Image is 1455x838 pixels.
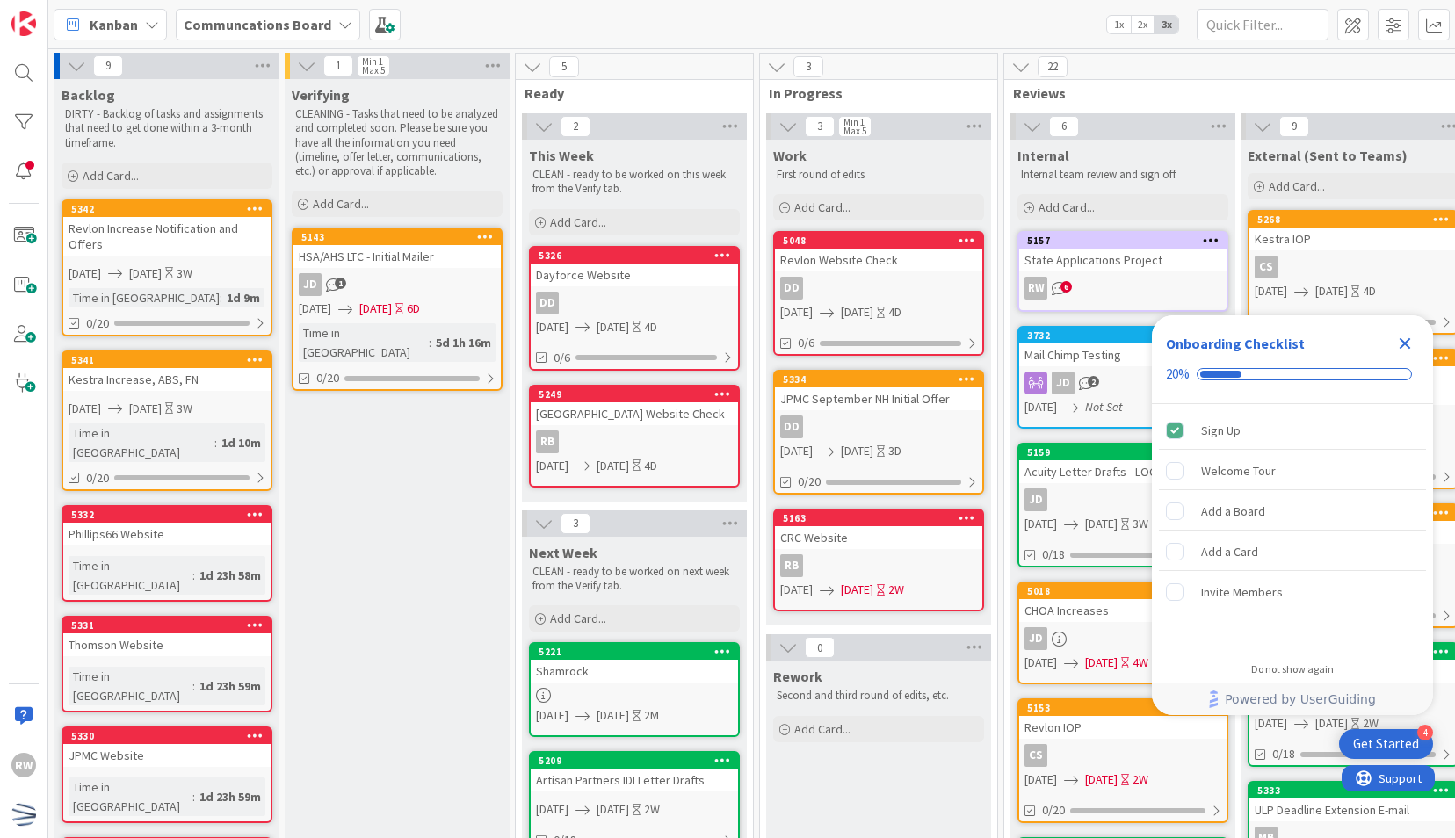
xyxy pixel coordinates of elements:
[69,288,220,307] div: Time in [GEOGRAPHIC_DATA]
[1201,501,1265,522] div: Add a Board
[1019,444,1227,460] div: 5159
[841,581,873,599] span: [DATE]
[71,509,271,521] div: 5332
[63,368,271,391] div: Kestra Increase, ABS, FN
[888,581,904,599] div: 2W
[1019,716,1227,739] div: Revlon IOP
[1161,683,1424,715] a: Powered by UserGuiding
[359,300,392,318] span: [DATE]
[843,118,865,126] div: Min 1
[531,753,738,769] div: 5209
[775,510,982,526] div: 5163
[69,264,101,283] span: [DATE]
[773,668,822,685] span: Rework
[1019,233,1227,249] div: 5157
[1085,770,1118,789] span: [DATE]
[37,3,80,24] span: Support
[888,303,901,321] div: 4D
[1159,532,1426,571] div: Add a Card is incomplete.
[536,800,568,819] span: [DATE]
[1159,411,1426,450] div: Sign Up is complete.
[793,56,823,77] span: 3
[775,249,982,271] div: Revlon Website Check
[888,442,901,460] div: 3D
[775,233,982,271] div: 5048Revlon Website Check
[1021,168,1225,182] p: Internal team review and sign off.
[780,554,803,577] div: RB
[1166,366,1190,382] div: 20%
[429,333,431,352] span: :
[550,610,606,626] span: Add Card...
[1255,714,1287,733] span: [DATE]
[1255,256,1278,278] div: CS
[335,278,346,289] span: 1
[299,300,331,318] span: [DATE]
[1201,582,1283,603] div: Invite Members
[63,728,271,744] div: 5330
[531,386,738,402] div: 5249
[1019,249,1227,271] div: State Applications Project
[1019,444,1227,483] div: 5159Acuity Letter Drafts - LOGO CHANGE
[532,565,736,594] p: CLEAN - ready to be worked on next week from the Verify tab.
[69,400,101,418] span: [DATE]
[1027,585,1227,597] div: 5018
[1024,398,1057,416] span: [DATE]
[1019,744,1227,767] div: CS
[1019,233,1227,271] div: 5157State Applications Project
[1272,745,1295,763] span: 0/18
[63,744,271,767] div: JPMC Website
[531,769,738,791] div: Artisan Partners IDI Letter Drafts
[65,107,269,150] p: DIRTY - Backlog of tasks and assignments that need to get done within a 3-month timeframe.
[69,556,192,595] div: Time in [GEOGRAPHIC_DATA]
[11,802,36,827] img: avatar
[299,323,429,362] div: Time in [GEOGRAPHIC_DATA]
[1363,282,1376,300] div: 4D
[1019,343,1227,366] div: Mail Chimp Testing
[1201,460,1276,481] div: Welcome Tour
[86,314,109,333] span: 0/20
[841,303,873,321] span: [DATE]
[1133,515,1148,533] div: 3W
[1027,446,1227,459] div: 5159
[773,147,807,164] span: Work
[805,116,835,137] span: 3
[1166,333,1305,354] div: Onboarding Checklist
[1024,654,1057,672] span: [DATE]
[536,457,568,475] span: [DATE]
[777,689,981,703] p: Second and third round of edits, etc.
[561,116,590,137] span: 2
[129,400,162,418] span: [DATE]
[775,526,982,549] div: CRC Website
[536,430,559,453] div: RB
[63,618,271,656] div: 5331Thomson Website
[1024,744,1047,767] div: CS
[780,415,803,438] div: DD
[1038,56,1068,77] span: 22
[783,512,982,524] div: 5163
[1248,147,1408,164] span: External (Sent to Teams)
[301,231,501,243] div: 5143
[1159,573,1426,611] div: Invite Members is incomplete.
[63,507,271,523] div: 5332
[1315,282,1348,300] span: [DATE]
[1027,329,1227,342] div: 3732
[1042,801,1065,820] span: 0/20
[1027,235,1227,247] div: 5157
[1019,372,1227,394] div: JD
[531,660,738,683] div: Shamrock
[644,800,660,819] div: 2W
[1024,277,1047,300] div: RW
[1024,515,1057,533] span: [DATE]
[532,168,736,197] p: CLEAN - ready to be worked on this week from the Verify tab.
[69,667,192,705] div: Time in [GEOGRAPHIC_DATA]
[783,373,982,386] div: 5334
[1019,583,1227,599] div: 5018
[794,721,851,737] span: Add Card...
[1088,376,1099,387] span: 2
[531,753,738,791] div: 5209Artisan Partners IDI Letter Drafts
[293,229,501,268] div: 5143HSA/AHS LTC - Initial Mailer
[63,201,271,217] div: 5342
[362,57,383,66] div: Min 1
[644,318,657,336] div: 4D
[63,523,271,545] div: Phillips66 Website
